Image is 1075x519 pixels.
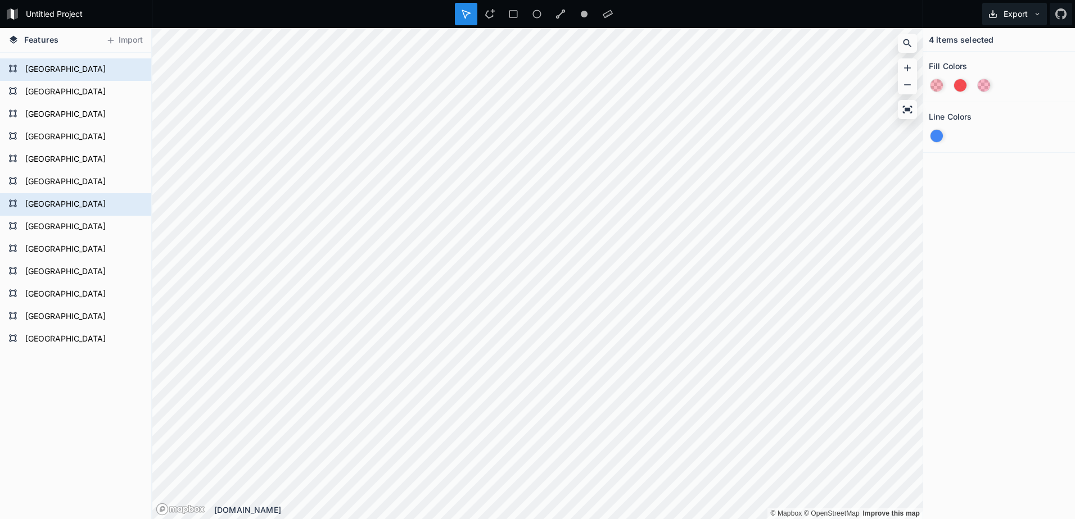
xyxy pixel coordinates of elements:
span: Features [24,34,58,45]
h4: 4 items selected [929,34,993,45]
a: OpenStreetMap [804,509,860,517]
button: Export [982,3,1047,25]
a: Mapbox logo [156,503,205,516]
a: Mapbox [770,509,802,517]
a: Map feedback [862,509,920,517]
h2: Fill Colors [929,57,968,75]
button: Import [100,31,148,49]
h2: Line Colors [929,108,972,125]
div: [DOMAIN_NAME] [214,504,923,516]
